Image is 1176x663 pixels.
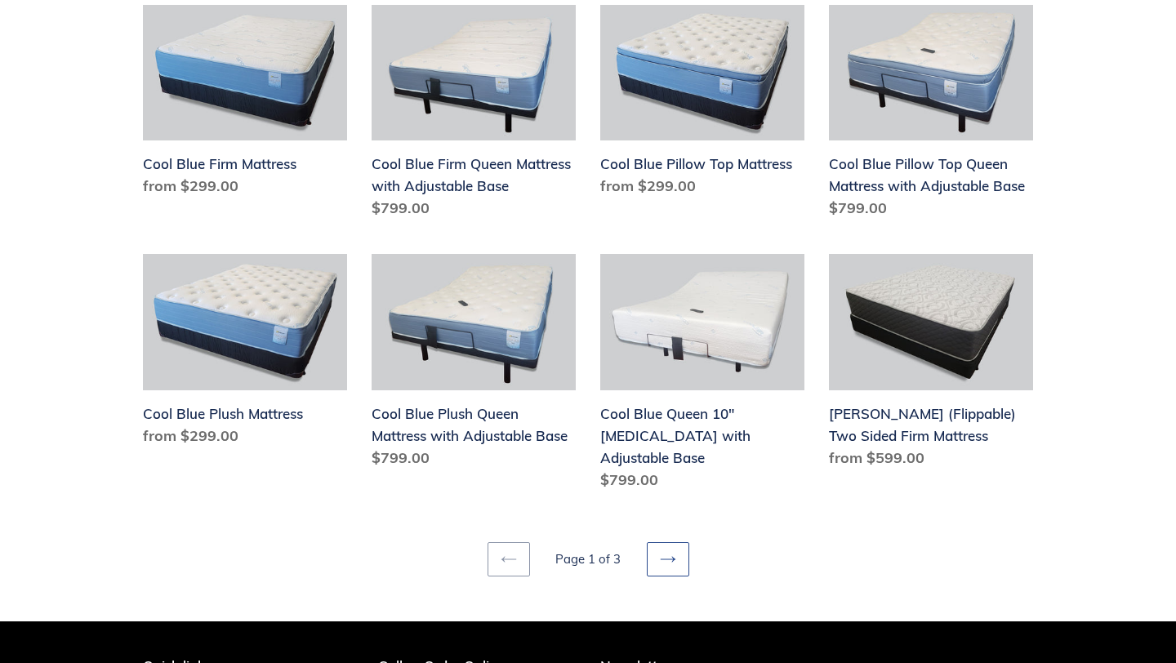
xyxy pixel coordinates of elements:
a: Cool Blue Plush Queen Mattress with Adjustable Base [372,254,576,475]
li: Page 1 of 3 [533,550,644,569]
a: Del Ray (Flippable) Two Sided Firm Mattress [829,254,1033,475]
a: Cool Blue Firm Mattress [143,5,347,204]
a: Cool Blue Firm Queen Mattress with Adjustable Base [372,5,576,226]
a: Cool Blue Pillow Top Mattress [600,5,804,204]
a: Cool Blue Queen 10" Memory Foam with Adjustable Base [600,254,804,497]
a: Cool Blue Pillow Top Queen Mattress with Adjustable Base [829,5,1033,226]
a: Cool Blue Plush Mattress [143,254,347,453]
